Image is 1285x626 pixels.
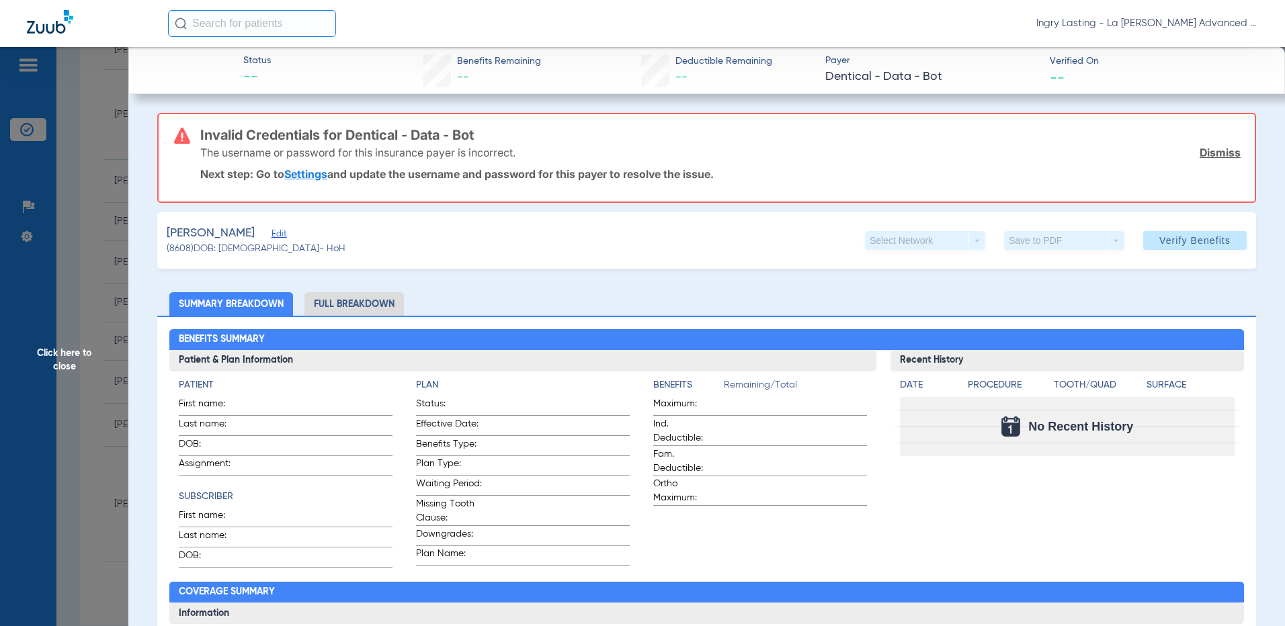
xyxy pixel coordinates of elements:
h4: Surface [1147,378,1235,392]
span: -- [457,71,469,83]
h4: Patient [179,378,392,392]
span: -- [243,69,271,87]
span: Ind. Deductible: [653,417,719,445]
app-breakdown-title: Benefits [653,378,724,397]
li: Full Breakdown [304,292,404,316]
span: Fam. Deductible: [653,447,719,476]
h2: Benefits Summary [169,329,1245,351]
h4: Plan [416,378,630,392]
img: Calendar [1001,416,1020,437]
app-breakdown-title: Tooth/Quad [1054,378,1142,397]
span: Benefits Remaining [457,54,541,69]
span: Deductible Remaining [675,54,772,69]
h3: Information [169,602,1245,624]
span: -- [1050,70,1065,84]
span: Edit [272,229,284,242]
span: DOB: [179,549,245,567]
h4: Benefits [653,378,724,392]
span: Missing Tooth Clause: [416,497,482,525]
span: First name: [179,397,245,415]
h4: Subscriber [179,490,392,504]
span: Status [243,54,271,68]
span: Plan Type: [416,457,482,475]
button: Verify Benefits [1143,231,1247,250]
p: Next step: Go to and update the username and password for this payer to resolve the issue. [200,167,1241,181]
span: Effective Date: [416,417,482,435]
span: Last name: [179,417,245,435]
span: Assignment: [179,457,245,475]
a: Dismiss [1200,146,1241,159]
span: Remaining/Total [724,378,867,397]
li: Summary Breakdown [169,292,293,316]
h4: Procedure [968,378,1049,392]
h4: Date [900,378,956,392]
span: Last name: [179,529,245,547]
input: Search for patients [168,10,336,37]
h3: Patient & Plan Information [169,350,877,371]
span: No Recent History [1028,420,1133,433]
span: Dentical - Data - Bot [825,69,1038,85]
span: DOB: [179,437,245,455]
span: Verify Benefits [1159,235,1231,246]
span: Verified On [1050,54,1263,69]
span: Ortho Maximum: [653,477,719,505]
p: The username or password for this insurance payer is incorrect. [200,146,515,159]
span: First name: [179,508,245,527]
app-breakdown-title: Date [900,378,956,397]
span: [PERSON_NAME] [167,225,255,242]
span: Maximum: [653,397,719,415]
h4: Tooth/Quad [1054,378,1142,392]
span: -- [675,71,688,83]
img: Search Icon [175,17,187,30]
span: Downgrades: [416,527,482,545]
a: Settings [284,167,327,181]
h3: Invalid Credentials for Dentical - Data - Bot [200,128,1241,142]
span: Plan Name: [416,547,482,565]
span: Benefits Type: [416,437,482,455]
h2: Coverage Summary [169,582,1245,603]
app-breakdown-title: Procedure [968,378,1049,397]
h3: Recent History [890,350,1244,371]
img: Zuub Logo [27,10,73,34]
app-breakdown-title: Surface [1147,378,1235,397]
iframe: Chat Widget [1218,562,1285,626]
span: Ingry Lasting - La [PERSON_NAME] Advanced Dentistry [1036,17,1258,30]
span: Waiting Period: [416,477,482,495]
span: (8608) DOB: [DEMOGRAPHIC_DATA] - HoH [167,242,345,256]
span: Payer [825,54,1038,68]
span: Status: [416,397,482,415]
img: error-icon [174,128,190,144]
